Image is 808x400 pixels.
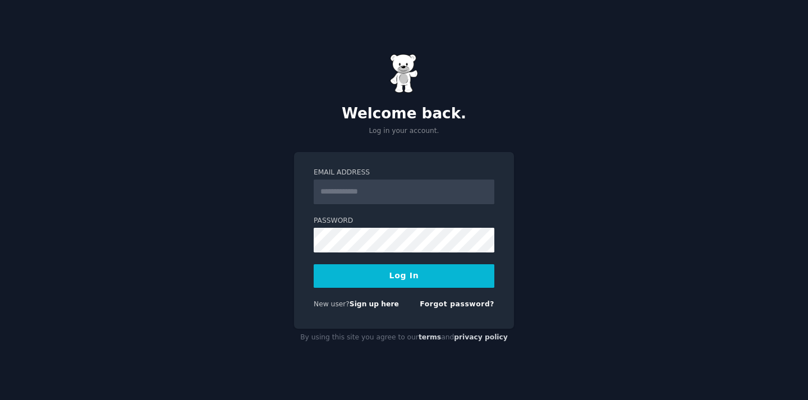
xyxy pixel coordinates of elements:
[294,329,514,347] div: By using this site you agree to our and
[350,300,399,308] a: Sign up here
[314,300,350,308] span: New user?
[390,54,418,93] img: Gummy Bear
[314,168,494,178] label: Email Address
[454,333,508,341] a: privacy policy
[294,105,514,123] h2: Welcome back.
[420,300,494,308] a: Forgot password?
[314,264,494,288] button: Log In
[314,216,494,226] label: Password
[419,333,441,341] a: terms
[294,126,514,136] p: Log in your account.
